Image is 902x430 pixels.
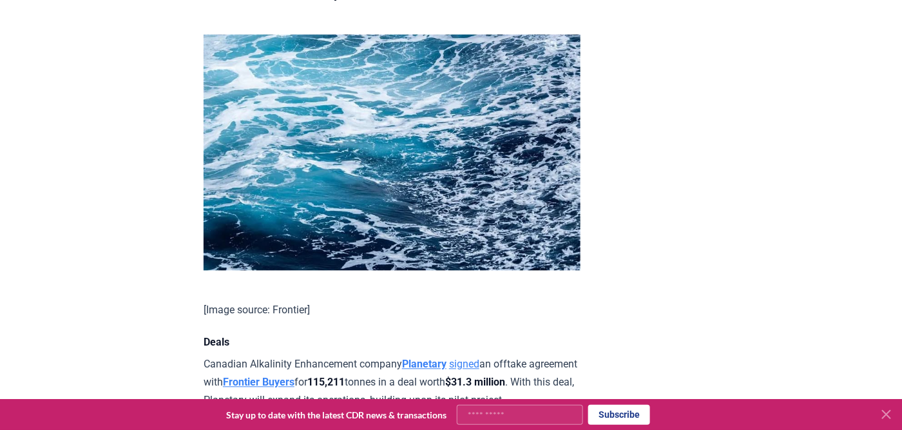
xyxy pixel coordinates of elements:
[307,376,345,389] strong: 115,211
[204,35,581,271] img: blog post image
[445,376,505,389] strong: $31.3 million
[204,302,581,320] p: [Image source: Frontier]
[204,337,229,349] strong: Deals
[223,376,294,389] a: Frontier Buyers
[402,358,446,371] a: Planetary
[449,358,479,371] a: signed
[204,356,581,410] p: Canadian Alkalinity Enhancement company an offtake agreement with for tonnes in a deal worth . Wi...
